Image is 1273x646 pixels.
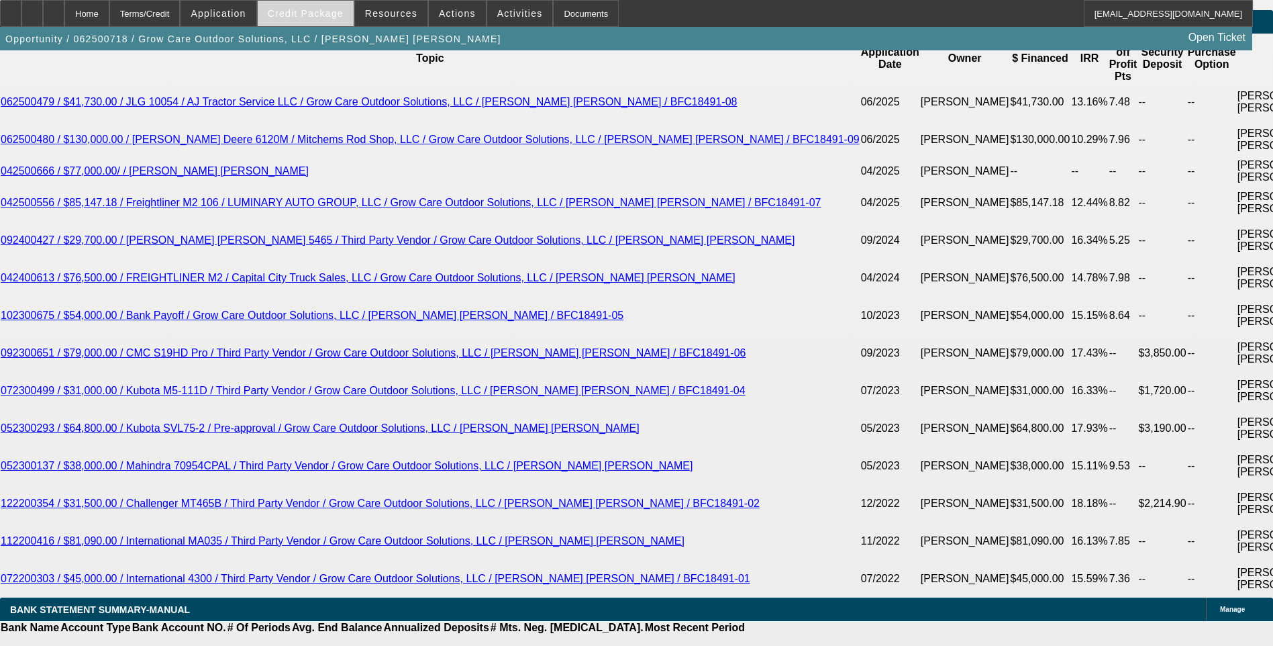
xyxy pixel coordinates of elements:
span: BANK STATEMENT SUMMARY-MANUAL [10,604,190,615]
td: -- [1187,560,1237,598]
td: 7.85 [1109,522,1138,560]
button: Credit Package [258,1,354,26]
td: 05/2023 [860,410,920,447]
td: -- [1109,158,1138,184]
td: 8.64 [1109,297,1138,334]
td: -- [1187,259,1237,297]
th: Most Recent Period [644,621,746,635]
td: [PERSON_NAME] [920,410,1010,447]
a: 062500480 / $130,000.00 / [PERSON_NAME] Deere 6120M / Mitchems Rod Shop, LLC / Grow Care Outdoor ... [1,134,860,145]
td: -- [1109,410,1138,447]
td: 10/2023 [860,297,920,334]
th: Purchase Option [1187,34,1237,83]
td: 17.43% [1070,334,1108,372]
td: 11/2022 [860,522,920,560]
td: $81,090.00 [1009,522,1070,560]
td: -- [1187,372,1237,410]
td: 7.48 [1109,83,1138,121]
th: Bank Account NO. [132,621,227,635]
td: -- [1187,447,1237,485]
td: 06/2025 [860,83,920,121]
td: $29,700.00 [1009,222,1070,259]
button: Actions [429,1,486,26]
a: 072200303 / $45,000.00 / International 4300 / Third Party Vendor / Grow Care Outdoor Solutions, L... [1,573,750,584]
td: 16.34% [1070,222,1108,259]
td: [PERSON_NAME] [920,485,1010,522]
td: [PERSON_NAME] [920,560,1010,598]
td: 7.96 [1109,121,1138,158]
span: Actions [439,8,476,19]
td: [PERSON_NAME] [920,297,1010,334]
td: -- [1009,158,1070,184]
span: Activities [497,8,543,19]
a: 042500556 / $85,147.18 / Freightliner M2 106 / LUMINARY AUTO GROUP, LLC / Grow Care Outdoor Solut... [1,197,821,208]
a: 052300293 / $64,800.00 / Kubota SVL75-2 / Pre-approval / Grow Care Outdoor Solutions, LLC / [PERS... [1,422,640,434]
a: 072300499 / $31,000.00 / Kubota M5-111D / Third Party Vendor / Grow Care Outdoor Solutions, LLC /... [1,385,746,396]
td: $64,800.00 [1009,410,1070,447]
td: 04/2025 [860,184,920,222]
button: Activities [487,1,553,26]
td: -- [1187,522,1237,560]
td: 17.93% [1070,410,1108,447]
td: 04/2025 [860,158,920,184]
td: [PERSON_NAME] [920,83,1010,121]
a: Open Ticket [1183,26,1251,49]
th: Security Deposit [1137,34,1186,83]
td: -- [1137,222,1186,259]
td: -- [1187,121,1237,158]
td: [PERSON_NAME] [920,522,1010,560]
td: 15.11% [1070,447,1108,485]
th: IRR [1070,34,1108,83]
th: $ Financed [1009,34,1070,83]
td: $2,214.90 [1137,485,1186,522]
td: -- [1070,158,1108,184]
a: 092300651 / $79,000.00 / CMC S19HD Pro / Third Party Vendor / Grow Care Outdoor Solutions, LLC / ... [1,347,746,359]
td: $31,000.00 [1009,372,1070,410]
td: -- [1109,485,1138,522]
th: Application Date [860,34,920,83]
td: 16.33% [1070,372,1108,410]
span: Application [191,8,246,19]
td: [PERSON_NAME] [920,222,1010,259]
td: -- [1187,410,1237,447]
td: [PERSON_NAME] [920,121,1010,158]
td: -- [1187,334,1237,372]
td: -- [1187,485,1237,522]
td: -- [1137,121,1186,158]
td: $1,720.00 [1137,372,1186,410]
td: 13.16% [1070,83,1108,121]
a: 102300675 / $54,000.00 / Bank Payoff / Grow Care Outdoor Solutions, LLC / [PERSON_NAME] [PERSON_N... [1,310,623,321]
th: Account Type [60,621,132,635]
td: $3,850.00 [1137,334,1186,372]
td: 10.29% [1070,121,1108,158]
td: -- [1137,560,1186,598]
td: 8.82 [1109,184,1138,222]
td: -- [1137,158,1186,184]
td: $130,000.00 [1009,121,1070,158]
td: 09/2023 [860,334,920,372]
td: -- [1187,83,1237,121]
td: 14.78% [1070,259,1108,297]
td: -- [1187,158,1237,184]
td: [PERSON_NAME] [920,334,1010,372]
td: 15.59% [1070,560,1108,598]
td: $45,000.00 [1009,560,1070,598]
th: # Mts. Neg. [MEDICAL_DATA]. [490,621,644,635]
a: 122200354 / $31,500.00 / Challenger MT465B / Third Party Vendor / Grow Care Outdoor Solutions, LL... [1,498,760,509]
td: $54,000.00 [1009,297,1070,334]
td: -- [1187,297,1237,334]
a: 052300137 / $38,000.00 / Mahindra 70954CPAL / Third Party Vendor / Grow Care Outdoor Solutions, L... [1,460,693,471]
td: 05/2023 [860,447,920,485]
td: 06/2025 [860,121,920,158]
td: -- [1137,259,1186,297]
td: 7.98 [1109,259,1138,297]
a: 112200416 / $81,090.00 / International MA035 / Third Party Vendor / Grow Care Outdoor Solutions, ... [1,535,684,547]
td: 12/2022 [860,485,920,522]
th: Avg. End Balance [291,621,383,635]
a: 042400613 / $76,500.00 / FREIGHTLINER M2 / Capital City Truck Sales, LLC / Grow Care Outdoor Solu... [1,272,735,283]
td: 5.25 [1109,222,1138,259]
button: Resources [355,1,427,26]
td: -- [1109,334,1138,372]
td: 9.53 [1109,447,1138,485]
td: [PERSON_NAME] [920,259,1010,297]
